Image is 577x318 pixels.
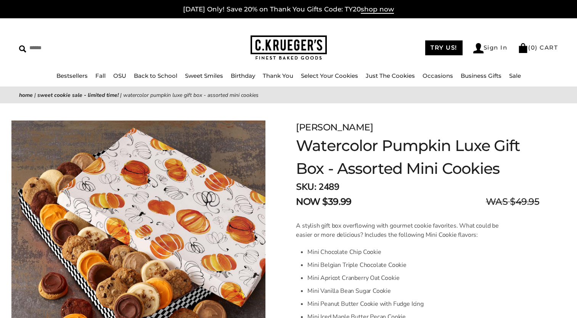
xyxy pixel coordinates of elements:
[307,271,505,284] li: Mini Apricot Cranberry Oat Cookie
[518,43,528,53] img: Bag
[509,72,521,79] a: Sale
[123,92,259,99] span: Watercolor Pumpkin Luxe Gift Box - Assorted Mini Cookies
[307,259,505,271] li: Mini Belgian Triple Chocolate Cookie
[19,42,147,54] input: Search
[19,45,26,53] img: Search
[95,72,106,79] a: Fall
[366,72,415,79] a: Just The Cookies
[461,72,501,79] a: Business Gifts
[231,72,255,79] a: Birthday
[37,92,119,99] a: Sweet Cookie Sale - Limited Time!
[307,246,505,259] li: Mini Chocolate Chip Cookie
[134,72,177,79] a: Back to School
[296,181,316,193] strong: SKU:
[183,5,394,14] a: [DATE] Only! Save 20% on Thank You Gifts Code: TY20shop now
[296,134,539,180] h1: Watercolor Pumpkin Luxe Gift Box - Assorted Mini Cookies
[19,92,33,99] a: Home
[518,44,558,51] a: (0) CART
[34,92,36,99] span: |
[473,43,508,53] a: Sign In
[251,35,327,60] img: C.KRUEGER'S
[307,284,505,297] li: Mini Vanilla Bean Sugar Cookie
[56,72,88,79] a: Bestsellers
[296,221,505,239] p: A stylish gift box overflowing with gourmet cookie favorites. What could be easier or more delici...
[423,72,453,79] a: Occasions
[296,120,539,134] div: [PERSON_NAME]
[296,195,351,209] span: NOW $39.99
[19,91,558,100] nav: breadcrumbs
[318,181,339,193] span: 2489
[307,297,505,310] li: Mini Peanut Butter Cookie with Fudge Icing
[113,72,126,79] a: OSU
[361,5,394,14] span: shop now
[473,43,484,53] img: Account
[301,72,358,79] a: Select Your Cookies
[486,195,539,209] span: WAS $49.95
[120,92,122,99] span: |
[425,40,463,55] a: TRY US!
[263,72,293,79] a: Thank You
[531,44,535,51] span: 0
[185,72,223,79] a: Sweet Smiles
